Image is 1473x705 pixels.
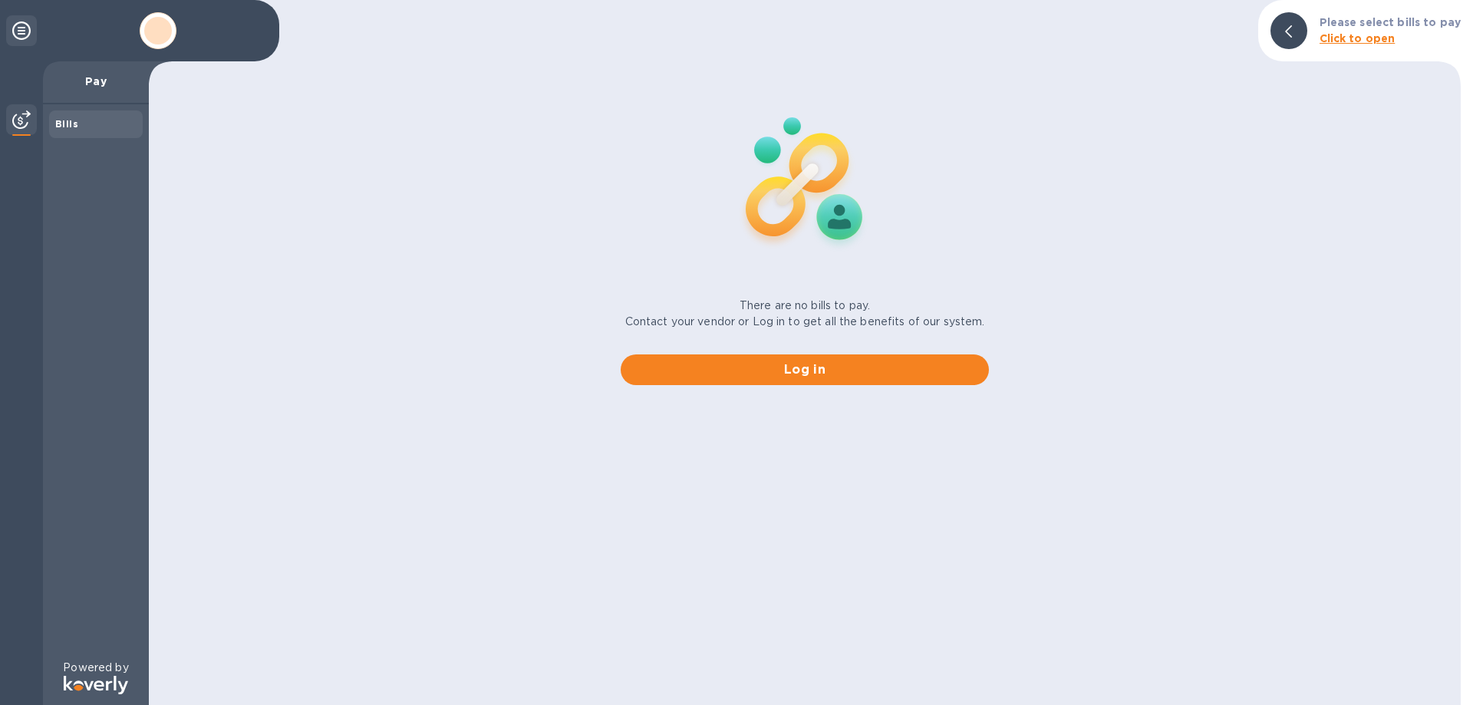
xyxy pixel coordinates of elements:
span: Log in [633,361,977,379]
b: Please select bills to pay [1320,16,1461,28]
button: Log in [621,354,989,385]
p: There are no bills to pay. Contact your vendor or Log in to get all the benefits of our system. [625,298,985,330]
img: Logo [64,676,128,694]
p: Pay [55,74,137,89]
p: Powered by [63,660,128,676]
b: Bills [55,118,78,130]
b: Click to open [1320,32,1396,44]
